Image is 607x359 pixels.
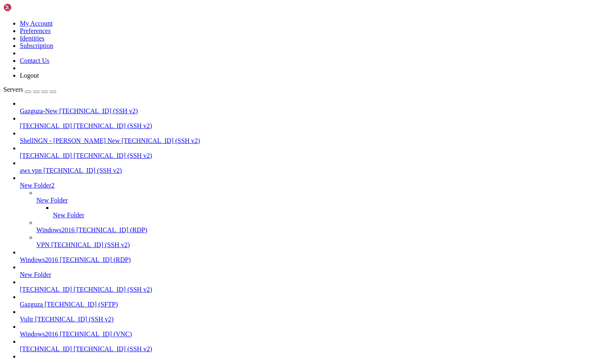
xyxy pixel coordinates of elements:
span: [TECHNICAL_ID] (SSH v2) [74,345,152,352]
a: Windows2016 [TECHNICAL_ID] (RDP) [20,256,604,264]
span: [TECHNICAL_ID] (SSH v2) [51,241,130,248]
span: [TECHNICAL_ID] (VNC) [60,330,132,338]
span: [TECHNICAL_ID] [20,345,72,352]
span: [TECHNICAL_ID] [20,286,72,293]
span: Gazguza [20,301,43,308]
a: Windows2016 [TECHNICAL_ID] (VNC) [20,330,604,338]
span: [TECHNICAL_ID] [20,152,72,159]
span: [TECHNICAL_ID] [20,122,72,129]
span: [TECHNICAL_ID] (SSH v2) [74,152,152,159]
li: Gazguza [TECHNICAL_ID] (SFTP) [20,293,604,308]
span: [TECHNICAL_ID] (RDP) [76,226,147,233]
li: Windows2016 [TECHNICAL_ID] (RDP) [36,219,604,234]
a: Windows2016 [TECHNICAL_ID] (RDP) [36,226,604,234]
a: New Folder [20,271,604,278]
span: [TECHNICAL_ID] (SSH v2) [59,107,138,114]
a: Subscription [20,42,53,49]
li: [TECHNICAL_ID] [TECHNICAL_ID] (SSH v2) [20,278,604,293]
a: Gazguza-New [TECHNICAL_ID] (SSH v2) [20,107,604,115]
span: New Folder [20,271,51,278]
a: Identities [20,35,45,42]
a: VPN [TECHNICAL_ID] (SSH v2) [36,241,604,249]
span: Vultr [20,316,33,323]
a: New Folder2 [20,182,604,189]
span: New Folder [53,212,84,219]
li: Windows2016 [TECHNICAL_ID] (RDP) [20,249,604,264]
span: Windows2016 [36,226,75,233]
a: [TECHNICAL_ID] [TECHNICAL_ID] (SSH v2) [20,345,604,353]
img: Shellngn [3,3,51,12]
span: [TECHNICAL_ID] (RDP) [60,256,131,263]
a: Vultr [TECHNICAL_ID] (SSH v2) [20,316,604,323]
span: [TECHNICAL_ID] (SSH v2) [35,316,114,323]
li: New Folder [53,204,604,219]
a: Preferences [20,27,51,34]
a: Servers [3,86,56,93]
li: aws vpn [TECHNICAL_ID] (SSH v2) [20,159,604,174]
a: [TECHNICAL_ID] [TECHNICAL_ID] (SSH v2) [20,152,604,159]
span: ShellNGN - [PERSON_NAME] New [20,137,120,144]
a: ShellNGN - [PERSON_NAME] New [TECHNICAL_ID] (SSH v2) [20,137,604,145]
a: [TECHNICAL_ID] [TECHNICAL_ID] (SSH v2) [20,286,604,293]
li: [TECHNICAL_ID] [TECHNICAL_ID] (SSH v2) [20,338,604,353]
a: [TECHNICAL_ID] [TECHNICAL_ID] (SSH v2) [20,122,604,130]
li: VPN [TECHNICAL_ID] (SSH v2) [36,234,604,249]
span: Gazguza-New [20,107,58,114]
a: aws vpn [TECHNICAL_ID] (SSH v2) [20,167,604,174]
a: My Account [20,20,53,27]
span: [TECHNICAL_ID] (SSH v2) [43,167,122,174]
a: Contact Us [20,57,50,64]
span: aws vpn [20,167,42,174]
span: [TECHNICAL_ID] (SFTP) [45,301,118,308]
li: Gazguza-New [TECHNICAL_ID] (SSH v2) [20,100,604,115]
span: [TECHNICAL_ID] (SSH v2) [74,286,152,293]
li: Windows2016 [TECHNICAL_ID] (VNC) [20,323,604,338]
a: New Folder [53,212,604,219]
li: New Folder [20,264,604,278]
span: [TECHNICAL_ID] (SSH v2) [74,122,152,129]
li: ShellNGN - [PERSON_NAME] New [TECHNICAL_ID] (SSH v2) [20,130,604,145]
span: VPN [36,241,50,248]
li: [TECHNICAL_ID] [TECHNICAL_ID] (SSH v2) [20,145,604,159]
span: Servers [3,86,23,93]
a: Logout [20,72,39,79]
li: New Folder2 [20,174,604,249]
span: Windows2016 [20,256,58,263]
span: Windows2016 [20,330,58,338]
li: [TECHNICAL_ID] [TECHNICAL_ID] (SSH v2) [20,115,604,130]
a: Gazguza [TECHNICAL_ID] (SFTP) [20,301,604,308]
a: New Folder [36,197,604,204]
li: New Folder [36,189,604,219]
span: New Folder [36,197,68,204]
li: Vultr [TECHNICAL_ID] (SSH v2) [20,308,604,323]
span: New Folder2 [20,182,55,189]
span: [TECHNICAL_ID] (SSH v2) [121,137,200,144]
